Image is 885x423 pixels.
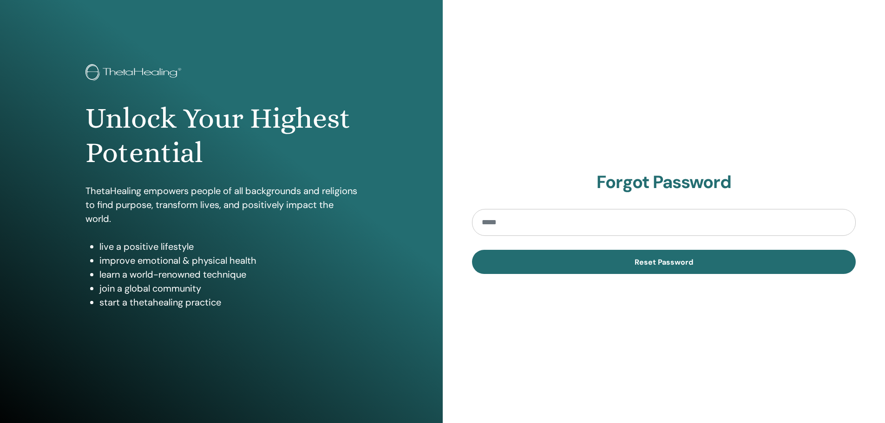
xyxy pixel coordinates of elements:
[99,295,357,309] li: start a thetahealing practice
[99,267,357,281] li: learn a world-renowned technique
[635,257,693,267] span: Reset Password
[99,254,357,267] li: improve emotional & physical health
[99,281,357,295] li: join a global community
[99,240,357,254] li: live a positive lifestyle
[472,172,856,193] h2: Forgot Password
[472,250,856,274] button: Reset Password
[85,101,357,170] h1: Unlock Your Highest Potential
[85,184,357,226] p: ThetaHealing empowers people of all backgrounds and religions to find purpose, transform lives, a...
